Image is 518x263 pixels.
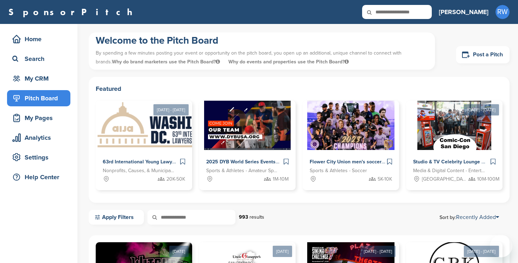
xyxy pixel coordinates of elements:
[7,149,70,165] a: Settings
[206,159,276,165] span: 2025 DYB World Series Events
[103,167,175,175] span: Nonprofits, Causes, & Municipalities - Professional Development
[490,235,512,257] iframe: Button to launch messaging window
[273,175,289,183] span: 1M-10M
[239,214,248,220] strong: 993
[477,175,499,183] span: 10M-100M
[11,151,70,164] div: Settings
[406,89,503,190] a: [DATE] - [DATE] Sponsorpitch & Studio & TV Celebrity Lounge @ Comic-Con [GEOGRAPHIC_DATA]. Over 3...
[360,246,396,257] div: [DATE] - [DATE]
[112,59,221,65] span: Why do brand marketers use the Pitch Board?
[378,175,392,183] span: 5K-10K
[422,175,467,183] span: [GEOGRAPHIC_DATA], [GEOGRAPHIC_DATA]
[11,112,70,124] div: My Pages
[206,167,278,175] span: Sports & Athletes - Amateur Sports Leagues
[439,4,488,20] a: [PERSON_NAME]
[96,34,428,47] h1: Welcome to the Pitch Board
[303,101,399,190] a: Sponsorpitch & Flower City Union men's soccer & Flower City 1872 women's soccer Sports & Athletes...
[456,214,499,221] a: Recently Added
[11,52,70,65] div: Search
[464,104,499,115] div: [DATE] - [DATE]
[8,7,137,17] a: SponsorPitch
[11,33,70,45] div: Home
[310,167,367,175] span: Sports & Athletes - Soccer
[96,84,503,94] h2: Featured
[204,101,291,150] img: Sponsorpitch &
[153,104,189,115] div: [DATE] - [DATE]
[495,5,510,19] span: RW
[7,130,70,146] a: Analytics
[228,59,349,65] span: Why do events and properties use the Pitch Board?
[11,131,70,144] div: Analytics
[96,47,428,68] p: By spending a few minutes posting your event or opportunity on the pitch board, you open up an ad...
[439,7,488,17] h3: [PERSON_NAME]
[89,210,144,225] a: Apply Filters
[249,214,264,220] span: results
[7,31,70,47] a: Home
[11,92,70,105] div: Pitch Board
[273,246,292,257] div: [DATE]
[7,169,70,185] a: Help Center
[417,101,491,150] img: Sponsorpitch &
[7,110,70,126] a: My Pages
[413,167,485,175] span: Media & Digital Content - Entertainment
[7,51,70,67] a: Search
[456,46,510,63] a: Post a Pitch
[7,90,70,106] a: Pitch Board
[11,72,70,85] div: My CRM
[96,89,192,190] a: [DATE] - [DATE] Sponsorpitch & 63rd International Young Lawyers' Congress Nonprofits, Causes, & M...
[199,101,296,190] a: Sponsorpitch & 2025 DYB World Series Events Sports & Athletes - Amateur Sports Leagues 1M-10M
[464,246,499,257] div: [DATE] - [DATE]
[166,175,185,183] span: 20K-50K
[11,171,70,183] div: Help Center
[7,70,70,87] a: My CRM
[96,101,235,150] img: Sponsorpitch &
[310,159,463,165] span: Flower City Union men's soccer & Flower City 1872 women's soccer
[440,214,499,220] span: Sort by:
[307,101,395,150] img: Sponsorpitch &
[169,246,189,257] div: [DATE]
[103,159,203,165] span: 63rd International Young Lawyers' Congress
